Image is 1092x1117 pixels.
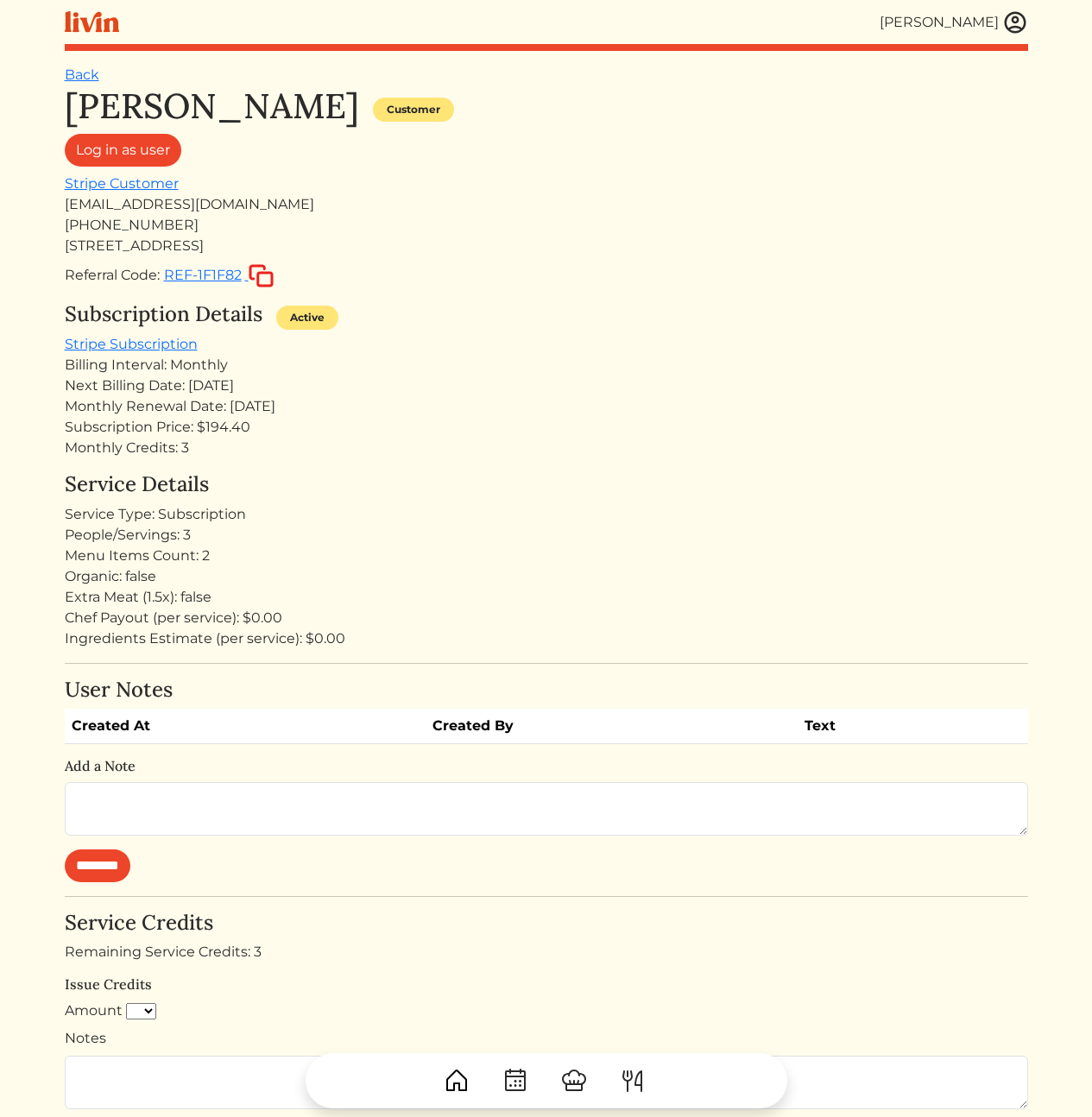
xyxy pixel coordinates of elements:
a: Stripe Customer [65,175,179,192]
label: Notes [65,1028,106,1049]
div: Next Billing Date: [DATE] [65,375,1028,396]
a: Back [65,66,99,83]
div: [STREET_ADDRESS] [65,236,1028,256]
div: Service Type: Subscription [65,504,1028,525]
h4: Subscription Details [65,302,262,327]
div: [EMAIL_ADDRESS][DOMAIN_NAME] [65,194,1028,215]
span: Referral Code: [65,267,160,283]
button: REF-1F1F82 [163,263,275,288]
img: ForkKnife-55491504ffdb50bab0c1e09e7649658475375261d09fd45db06cec23bce548bf.svg [619,1067,647,1095]
a: Stripe Subscription [65,336,198,352]
div: People/Servings: 3 [65,525,1028,546]
img: user_account-e6e16d2ec92f44fc35f99ef0dc9cddf60790bfa021a6ecb1c896eb5d2907b31c.svg [1002,9,1028,35]
img: ChefHat-a374fb509e4f37eb0702ca99f5f64f3b6956810f32a249b33092029f8484b388.svg [560,1067,588,1095]
h6: Issue Credits [65,976,1028,993]
div: Active [276,306,338,330]
div: Billing Interval: Monthly [65,355,1028,375]
div: Chef Payout (per service): $0.00 [65,608,1028,628]
img: House-9bf13187bcbb5817f509fe5e7408150f90897510c4275e13d0d5fca38e0b5951.svg [443,1067,470,1095]
div: [PERSON_NAME] [880,12,999,33]
th: Created By [426,709,798,744]
img: CalendarDots-5bcf9d9080389f2a281d69619e1c85352834be518fbc73d9501aef674afc0d57.svg [502,1067,529,1095]
h4: Service Credits [65,911,1028,936]
div: Monthly Renewal Date: [DATE] [65,396,1028,417]
th: Text [798,709,974,744]
div: Remaining Service Credits: 3 [65,942,1028,962]
h1: [PERSON_NAME] [65,85,359,127]
img: livin-logo-a0d97d1a881af30f6274990eb6222085a2533c92bbd1e4f22c21b4f0d0e3210c.svg [65,11,119,33]
label: Amount [65,1000,123,1021]
div: [PHONE_NUMBER] [65,215,1028,236]
div: Subscription Price: $194.40 [65,417,1028,438]
h4: User Notes [65,678,1028,703]
a: Log in as user [65,134,181,167]
img: copy-c88c4d5ff2289bbd861d3078f624592c1430c12286b036973db34a3c10e19d95.svg [249,264,274,287]
h6: Add a Note [65,758,1028,774]
div: Organic: false [65,566,1028,587]
h4: Service Details [65,472,1028,497]
div: Monthly Credits: 3 [65,438,1028,458]
div: Extra Meat (1.5x): false [65,587,1028,608]
span: REF-1F1F82 [164,267,242,283]
div: Menu Items Count: 2 [65,546,1028,566]
div: Ingredients Estimate (per service): $0.00 [65,628,1028,649]
th: Created At [65,709,426,744]
div: Customer [373,98,454,122]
